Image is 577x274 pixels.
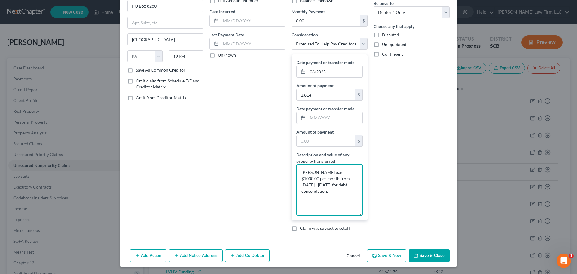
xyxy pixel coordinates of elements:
div: $ [355,135,362,147]
input: Apt, Suite, etc... [128,17,203,29]
label: Last Payment Date [209,32,244,38]
input: 0.00 [297,135,355,147]
span: Contingent [382,51,403,57]
label: Date payment or transfer made [296,59,354,66]
span: Omit from Creditor Matrix [136,95,186,100]
input: Enter zip... [169,50,204,62]
label: Unknown [218,52,236,58]
div: $ [360,15,367,26]
span: Disputed [382,32,399,37]
iframe: Intercom live chat [557,254,571,268]
label: Date payment or transfer made [296,106,354,112]
label: Description and value of any property transferred [296,152,363,164]
input: Enter city... [128,34,203,45]
label: Consideration [292,32,318,38]
input: MM/YYYY [308,112,362,124]
button: Save & Close [409,249,450,262]
label: Choose any that apply [374,23,414,29]
label: Monthly Payment [292,8,325,15]
button: Cancel [342,250,365,262]
label: Amount of payment [296,82,334,89]
span: Claim was subject to setoff [300,226,350,231]
button: Add Co-Debtor [225,249,270,262]
span: Unliquidated [382,42,406,47]
span: Belongs To [374,1,394,6]
span: Omit claim from Schedule E/F and Creditor Matrix [136,78,200,89]
label: Amount of payment [296,129,334,135]
input: MM/YYYY [308,66,362,77]
input: Enter address... [128,0,203,12]
span: 1 [569,254,574,258]
label: Save As Common Creditor [136,67,185,73]
input: 0.00 [297,89,355,100]
label: Date Incurred [209,8,235,15]
input: 0.00 [292,15,360,26]
div: $ [355,89,362,100]
button: Add Action [130,249,166,262]
input: MM/DD/YYYY [221,15,285,26]
button: Add Notice Address [169,249,223,262]
input: MM/DD/YYYY [221,38,285,50]
button: Save & New [367,249,406,262]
